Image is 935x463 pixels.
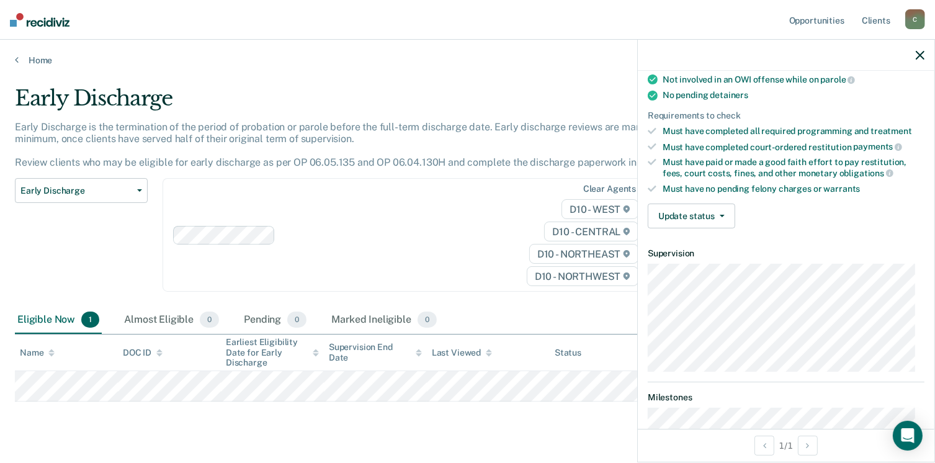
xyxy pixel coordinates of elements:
[754,436,774,456] button: Previous Opportunity
[648,392,924,403] dt: Milestones
[820,74,855,84] span: parole
[710,90,748,100] span: detainers
[527,266,638,286] span: D10 - NORTHWEST
[241,307,309,334] div: Pending
[418,312,437,328] span: 0
[839,168,893,178] span: obligations
[663,184,924,194] div: Must have no pending felony charges or
[15,86,716,121] div: Early Discharge
[663,142,924,153] div: Must have completed court-ordered restitution
[870,126,912,136] span: treatment
[561,199,638,219] span: D10 - WEST
[287,312,306,328] span: 0
[893,421,923,451] div: Open Intercom Messenger
[648,110,924,121] div: Requirements to check
[329,307,439,334] div: Marked Ineligible
[329,342,422,363] div: Supervision End Date
[663,126,924,137] div: Must have completed all required programming and
[555,348,581,358] div: Status
[15,121,682,169] p: Early Discharge is the termination of the period of probation or parole before the full-term disc...
[20,186,132,196] span: Early Discharge
[824,184,861,194] span: warrants
[122,307,221,334] div: Almost Eligible
[81,312,99,328] span: 1
[226,337,319,368] div: Earliest Eligibility Date for Early Discharge
[15,55,920,66] a: Home
[648,204,735,228] button: Update status
[663,74,924,85] div: Not involved in an OWI offense while on
[544,222,638,241] span: D10 - CENTRAL
[20,348,55,358] div: Name
[123,348,163,358] div: DOC ID
[200,312,219,328] span: 0
[432,348,492,358] div: Last Viewed
[10,13,69,27] img: Recidiviz
[905,9,925,29] div: C
[529,244,638,264] span: D10 - NORTHEAST
[648,248,924,259] dt: Supervision
[854,142,903,151] span: payments
[638,429,934,462] div: 1 / 1
[663,157,924,178] div: Must have paid or made a good faith effort to pay restitution, fees, court costs, fines, and othe...
[663,90,924,101] div: No pending
[798,436,818,456] button: Next Opportunity
[583,184,636,194] div: Clear agents
[15,307,102,334] div: Eligible Now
